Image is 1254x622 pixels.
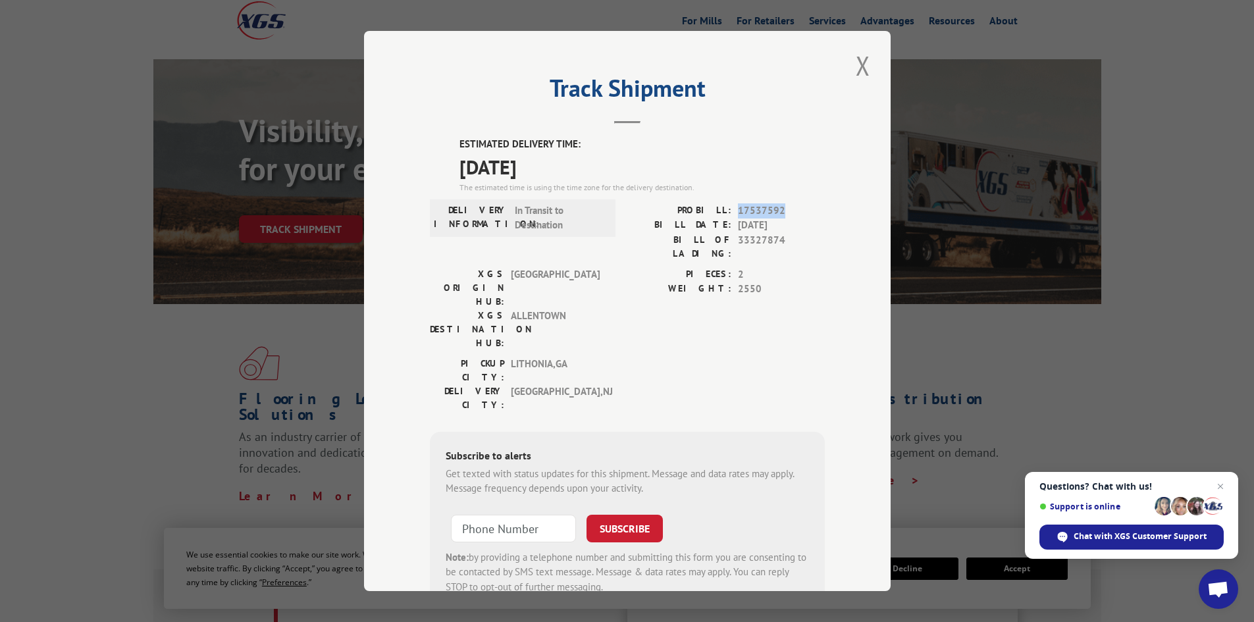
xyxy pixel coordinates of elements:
label: BILL OF LADING: [627,233,731,261]
strong: Note: [446,551,469,563]
div: by providing a telephone number and submitting this form you are consenting to be contacted by SM... [446,550,809,595]
label: XGS ORIGIN HUB: [430,267,504,309]
div: The estimated time is using the time zone for the delivery destination. [459,182,825,194]
span: Chat with XGS Customer Support [1039,525,1224,550]
button: SUBSCRIBE [587,515,663,542]
div: Get texted with status updates for this shipment. Message and data rates may apply. Message frequ... [446,467,809,496]
span: 2 [738,267,825,282]
span: Chat with XGS Customer Support [1074,531,1207,542]
span: 33327874 [738,233,825,261]
label: PIECES: [627,267,731,282]
span: ALLENTOWN [511,309,600,350]
span: [GEOGRAPHIC_DATA] , NJ [511,384,600,412]
span: [DATE] [738,218,825,233]
span: In Transit to Destination [515,203,604,233]
span: [DATE] [459,152,825,182]
label: PICKUP CITY: [430,357,504,384]
a: Open chat [1199,569,1238,609]
label: DELIVERY INFORMATION: [434,203,508,233]
span: Questions? Chat with us! [1039,481,1224,492]
input: Phone Number [451,515,576,542]
span: 2550 [738,282,825,297]
label: WEIGHT: [627,282,731,297]
h2: Track Shipment [430,79,825,104]
label: PROBILL: [627,203,731,219]
label: BILL DATE: [627,218,731,233]
label: DELIVERY CITY: [430,384,504,412]
span: [GEOGRAPHIC_DATA] [511,267,600,309]
label: ESTIMATED DELIVERY TIME: [459,137,825,152]
button: Close modal [852,47,874,84]
div: Subscribe to alerts [446,448,809,467]
span: LITHONIA , GA [511,357,600,384]
span: 17537592 [738,203,825,219]
label: XGS DESTINATION HUB: [430,309,504,350]
span: Support is online [1039,502,1150,511]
